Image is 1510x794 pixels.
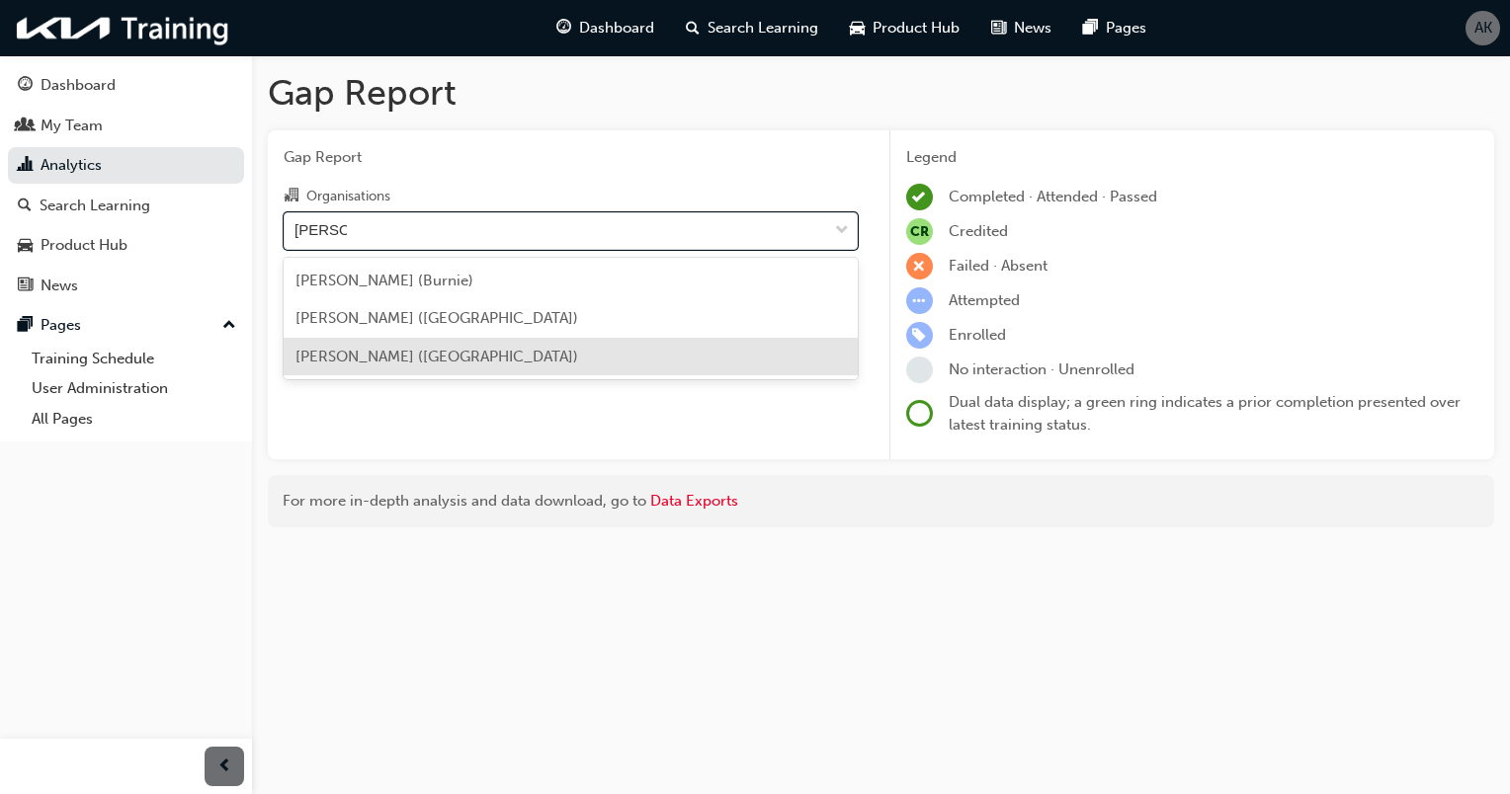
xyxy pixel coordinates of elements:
[991,16,1006,40] span: news-icon
[18,118,33,135] span: people-icon
[10,8,237,48] img: kia-training
[18,198,32,215] span: search-icon
[949,291,1020,309] span: Attempted
[835,218,849,244] span: down-icon
[834,8,975,48] a: car-iconProduct Hub
[906,357,933,383] span: learningRecordVerb_NONE-icon
[8,67,244,104] a: Dashboard
[306,187,390,206] div: Organisations
[18,77,33,95] span: guage-icon
[284,146,858,169] span: Gap Report
[294,221,347,238] input: Organisations
[295,309,578,327] span: [PERSON_NAME] ([GEOGRAPHIC_DATA])
[906,146,1479,169] div: Legend
[1014,17,1051,40] span: News
[686,16,700,40] span: search-icon
[949,360,1134,378] span: No interaction · Unenrolled
[556,16,571,40] span: guage-icon
[949,393,1461,434] span: Dual data display; a green ring indicates a prior completion presented over latest training status.
[222,313,236,339] span: up-icon
[1466,11,1500,45] button: AK
[24,373,244,404] a: User Administration
[906,184,933,210] span: learningRecordVerb_COMPLETE-icon
[873,17,960,40] span: Product Hub
[8,268,244,304] a: News
[18,157,33,175] span: chart-icon
[906,287,933,314] span: learningRecordVerb_ATTEMPT-icon
[41,314,81,337] div: Pages
[850,16,865,40] span: car-icon
[295,348,578,365] span: [PERSON_NAME] ([GEOGRAPHIC_DATA])
[8,63,244,307] button: DashboardMy TeamAnalyticsSearch LearningProduct HubNews
[41,115,103,137] div: My Team
[975,8,1067,48] a: news-iconNews
[579,17,654,40] span: Dashboard
[949,222,1008,240] span: Credited
[906,253,933,279] span: learningRecordVerb_FAIL-icon
[8,147,244,184] a: Analytics
[8,307,244,344] button: Pages
[268,71,1494,115] h1: Gap Report
[284,188,298,205] span: organisation-icon
[1083,16,1098,40] span: pages-icon
[541,8,670,48] a: guage-iconDashboard
[8,227,244,264] a: Product Hub
[906,218,933,245] span: null-icon
[40,195,150,217] div: Search Learning
[283,490,1479,513] div: For more in-depth analysis and data download, go to
[708,17,818,40] span: Search Learning
[949,257,1048,275] span: Failed · Absent
[949,326,1006,344] span: Enrolled
[18,317,33,335] span: pages-icon
[650,492,738,510] a: Data Exports
[906,322,933,349] span: learningRecordVerb_ENROLL-icon
[18,278,33,295] span: news-icon
[295,272,473,289] span: [PERSON_NAME] (Burnie)
[41,74,116,97] div: Dashboard
[24,344,244,374] a: Training Schedule
[18,237,33,255] span: car-icon
[41,275,78,297] div: News
[217,754,232,779] span: prev-icon
[8,108,244,144] a: My Team
[24,404,244,435] a: All Pages
[670,8,834,48] a: search-iconSearch Learning
[949,188,1157,205] span: Completed · Attended · Passed
[8,188,244,224] a: Search Learning
[1474,17,1492,40] span: AK
[1067,8,1162,48] a: pages-iconPages
[1106,17,1146,40] span: Pages
[41,234,127,257] div: Product Hub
